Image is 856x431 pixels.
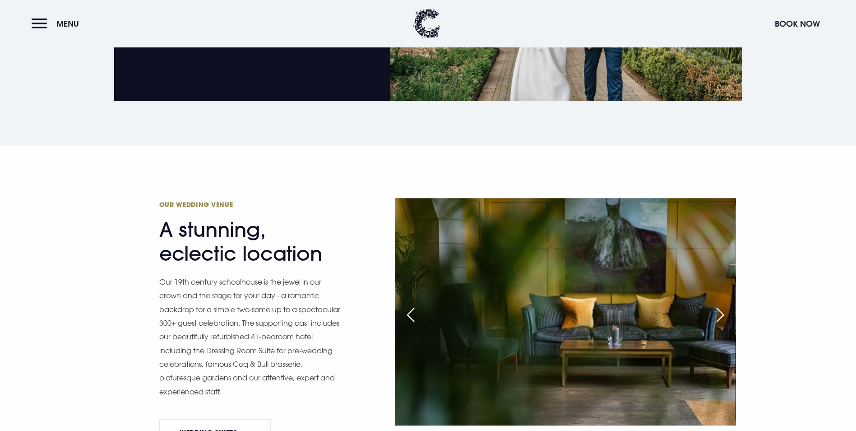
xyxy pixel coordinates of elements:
[413,9,440,38] img: Clandeboye Lodge
[395,198,736,426] img: Wedding Venue Northern Ireland
[159,275,344,399] p: Our 19th century schoolhouse is the jewel in our crown and the stage for your day - a romantic ba...
[770,14,824,33] button: Book Now
[32,14,83,33] button: Menu
[159,200,335,266] h2: A stunning, eclectic location
[709,305,731,325] div: Next slide
[399,305,422,325] div: Previous slide
[56,19,79,29] span: Menu
[159,200,335,209] span: Our Wedding Venue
